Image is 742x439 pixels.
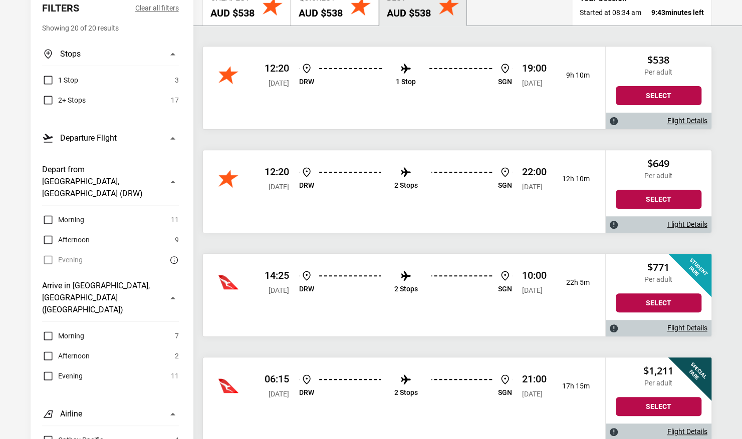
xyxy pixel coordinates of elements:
p: 17h 15m [555,382,590,390]
div: Special Fare [662,330,738,407]
h2: AUD $538 [299,7,343,19]
span: 9:43 [651,9,665,17]
span: 11 [171,370,179,382]
label: 2+ Stops [42,94,86,106]
a: Flight Details [667,220,707,229]
button: Select [616,293,701,312]
img: Qantas [218,376,238,396]
p: 14:25 [265,269,289,281]
span: Morning [58,214,84,226]
div: Jetstar 12:20 [DATE] DRW 1 Stop SGN 19:00 [DATE] 9h 10m [203,47,605,129]
img: Jetstar [218,169,238,189]
p: Per adult [616,172,701,180]
label: Morning [42,330,84,342]
span: [DATE] [269,79,289,87]
div: Student Fare [662,227,738,303]
span: [DATE] [522,286,543,294]
button: Airline [42,402,179,426]
div: Jetstar 12:20 [DATE] DRW 2 Stops SGN 22:00 [DATE] 12h 10m [203,150,605,233]
span: 2 [175,350,179,362]
p: 10:00 [522,269,547,281]
p: 2 Stops [394,285,418,293]
span: [DATE] [522,390,543,398]
strong: minutes left [651,8,704,18]
span: [DATE] [269,183,289,191]
p: 2 Stops [394,181,418,190]
span: [DATE] [522,183,543,191]
button: Select [616,190,701,209]
span: [DATE] [522,79,543,87]
a: Flight Details [667,117,707,125]
span: Afternoon [58,234,90,246]
h2: Filters [42,2,79,14]
h3: Arrive in [GEOGRAPHIC_DATA], [GEOGRAPHIC_DATA] ([GEOGRAPHIC_DATA]) [42,280,161,316]
span: Started at 08:34 am [580,8,641,18]
p: DRW [299,285,314,293]
button: Depart from [GEOGRAPHIC_DATA], [GEOGRAPHIC_DATA] (DRW) [42,158,179,206]
span: 9 [175,234,179,246]
h3: Depart from [GEOGRAPHIC_DATA], [GEOGRAPHIC_DATA] (DRW) [42,164,161,200]
p: Per adult [616,379,701,387]
a: Flight Details [667,324,707,332]
span: 7 [175,330,179,342]
button: Clear all filters [135,2,179,14]
p: 1 Stop [396,78,416,86]
h2: $538 [616,54,701,66]
p: 06:15 [265,373,289,385]
button: Arrive in [GEOGRAPHIC_DATA], [GEOGRAPHIC_DATA] ([GEOGRAPHIC_DATA]) [42,274,179,322]
span: Afternoon [58,350,90,362]
p: Per adult [616,68,701,77]
button: Select [616,397,701,416]
p: 12:20 [265,62,289,74]
p: SGN [498,78,512,86]
div: Flight Details [606,113,711,129]
p: Per adult [616,275,701,284]
h2: $649 [616,158,701,170]
p: 22:00 [522,166,547,178]
span: 3 [175,74,179,86]
span: 2+ Stops [58,94,86,106]
div: Qantas 14:25 [DATE] DRW 2 Stops SGN 10:00 [DATE] 22h 5m [203,254,605,336]
span: Evening [58,370,83,382]
span: [DATE] [269,390,289,398]
p: 19:00 [522,62,547,74]
p: DRW [299,78,314,86]
span: 17 [171,94,179,106]
h2: $771 [616,261,701,273]
span: [DATE] [269,286,289,294]
p: 12h 10m [555,175,590,183]
button: Stops [42,42,179,66]
p: SGN [498,388,512,397]
span: Morning [58,330,84,342]
p: Showing 20 of 20 results [42,22,179,34]
div: Flight Details [606,216,711,233]
button: There are currently no flights matching this search criteria. Try removing some search filters. [167,254,179,266]
a: Flight Details [667,427,707,436]
p: 22h 5m [555,278,590,287]
h3: Airline [60,408,82,420]
p: 12:20 [265,166,289,178]
p: 2 Stops [394,388,418,397]
p: SGN [498,181,512,190]
label: 1 Stop [42,74,78,86]
h3: Stops [60,48,81,60]
h2: AUD $538 [210,7,255,19]
p: SGN [498,285,512,293]
span: 11 [171,214,179,226]
img: Jetstar [218,65,238,85]
label: Afternoon [42,234,90,246]
h2: $1,211 [616,365,701,377]
span: 1 Stop [58,74,78,86]
label: Afternoon [42,350,90,362]
label: Morning [42,214,84,226]
p: DRW [299,181,314,190]
p: 21:00 [522,373,547,385]
h2: AUD $538 [387,7,431,19]
img: Qantas [218,272,238,292]
button: Departure Flight [42,126,179,150]
p: 9h 10m [555,71,590,80]
h3: Departure Flight [60,132,117,144]
p: DRW [299,388,314,397]
label: Evening [42,370,83,382]
div: Flight Details [606,320,711,336]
